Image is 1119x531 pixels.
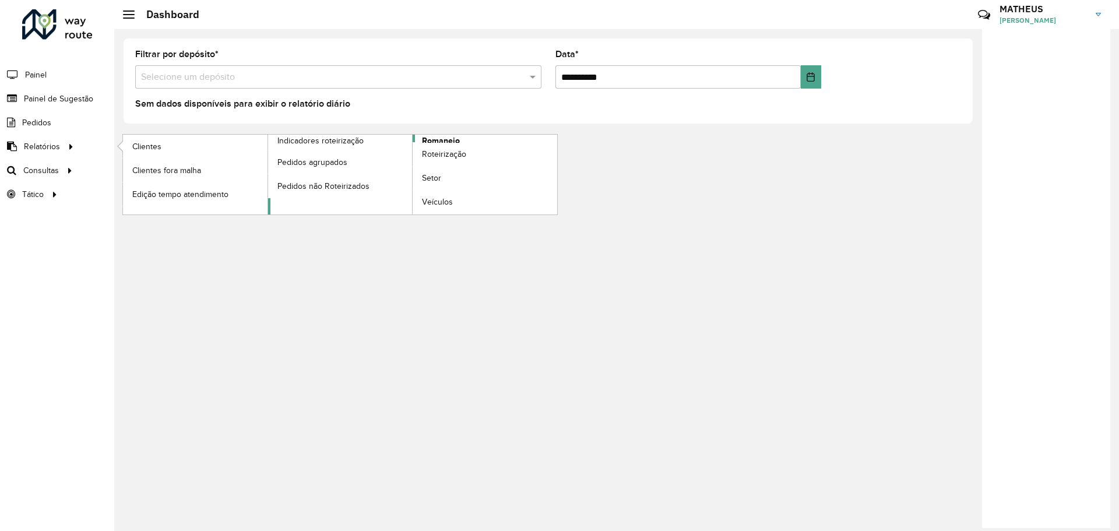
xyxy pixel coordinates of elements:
[24,140,60,153] span: Relatórios
[268,150,413,174] a: Pedidos agrupados
[135,97,350,111] label: Sem dados disponíveis para exibir o relatório diário
[422,148,466,160] span: Roteirização
[413,191,557,214] a: Veículos
[123,135,413,214] a: Indicadores roteirização
[277,135,364,147] span: Indicadores roteirização
[24,93,93,105] span: Painel de Sugestão
[972,2,997,27] a: Contato Rápido
[268,174,413,198] a: Pedidos não Roteirizados
[22,188,44,201] span: Tático
[277,156,347,168] span: Pedidos agrupados
[22,117,51,129] span: Pedidos
[132,164,201,177] span: Clientes fora malha
[135,8,199,21] h2: Dashboard
[422,135,460,147] span: Romaneio
[413,167,557,190] a: Setor
[123,159,268,182] a: Clientes fora malha
[132,140,161,153] span: Clientes
[413,143,557,166] a: Roteirização
[1000,3,1087,15] h3: MATHEUS
[23,164,59,177] span: Consultas
[132,188,228,201] span: Edição tempo atendimento
[123,182,268,206] a: Edição tempo atendimento
[422,172,441,184] span: Setor
[268,135,558,214] a: Romaneio
[135,47,219,61] label: Filtrar por depósito
[277,180,370,192] span: Pedidos não Roteirizados
[555,47,579,61] label: Data
[1000,15,1087,26] span: [PERSON_NAME]
[422,196,453,208] span: Veículos
[801,65,821,89] button: Choose Date
[25,69,47,81] span: Painel
[123,135,268,158] a: Clientes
